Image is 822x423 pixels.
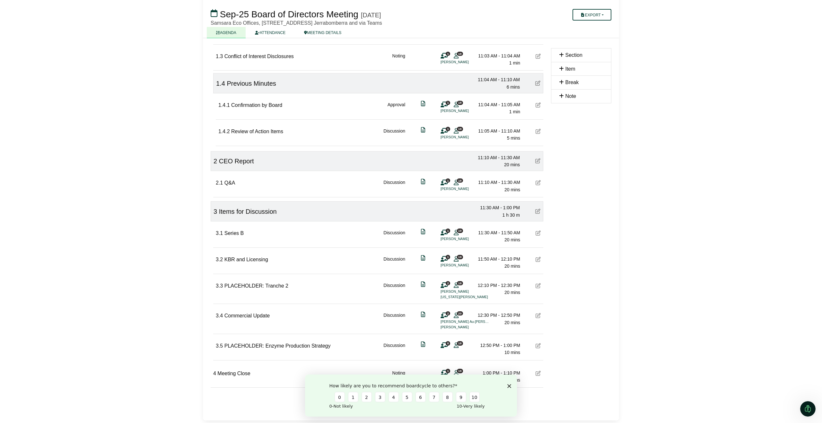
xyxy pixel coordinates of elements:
span: 2 [214,158,217,165]
li: [PERSON_NAME] [441,186,489,192]
span: CEO Report [219,158,254,165]
span: 20 mins [504,290,520,295]
span: 18 [457,101,463,105]
span: Commercial Update [224,313,270,318]
li: [PERSON_NAME] [441,108,489,114]
div: 12:30 PM - 12:50 PM [475,312,520,319]
div: Discussion [383,255,405,270]
span: 3.4 [216,313,223,318]
button: Export [573,9,611,21]
li: [PERSON_NAME] [441,289,489,294]
div: 11:04 AM - 11:05 AM [475,101,520,108]
span: 1 [446,101,450,105]
span: 1.4 [216,80,225,87]
span: 18 [457,369,463,373]
div: 12:50 PM - 1:00 PM [475,342,520,349]
span: 10 mins [504,350,520,355]
span: 2 [446,281,450,285]
span: Items for Discussion [219,208,277,215]
div: 11:30 AM - 11:50 AM [475,229,520,236]
div: Approval [388,101,405,116]
div: Discussion [383,179,405,193]
div: Discussion [383,282,405,300]
span: 3 [214,208,217,215]
span: 1.3 [216,54,223,59]
span: 19 [457,255,463,259]
span: 3.1 [216,230,223,236]
div: 11:05 AM - 11:10 AM [475,127,520,134]
span: 2 [446,311,450,315]
span: 1 min [509,60,520,65]
span: 0 [446,341,450,345]
span: KBR and Licensing [224,257,268,262]
div: 11:30 AM - 1:00 PM [475,204,520,211]
span: 1 [446,369,450,373]
span: 20 mins [504,320,520,325]
span: 1 [446,178,450,183]
span: Item [565,66,575,72]
span: 1 [446,255,450,259]
span: 18 [457,281,463,285]
span: Review of Action Items [231,129,283,134]
span: 2.1 [216,180,223,186]
span: 4 [213,371,216,376]
span: 1 [446,229,450,233]
a: ATTENDANCE [246,27,295,38]
span: 1 min [509,109,520,114]
span: 1 [446,52,450,56]
div: 12:10 PM - 12:30 PM [475,282,520,289]
span: 1.4.2 [218,129,230,134]
span: Previous Minutes [227,80,276,87]
span: 6 mins [507,84,520,90]
iframe: Intercom live chat [800,401,816,417]
li: [PERSON_NAME] [441,324,489,330]
div: Noting [392,369,405,384]
span: 18 [457,127,463,131]
span: Confirmation by Board [231,102,282,108]
span: Samsara Eco Offices, [STREET_ADDRESS] Jerrabomberra and via Teams [211,20,382,26]
span: 18 [457,178,463,183]
a: MEETING DETAILS [295,27,351,38]
span: 20 mins [504,162,520,167]
span: PLACEHOLDER: Enzyme Production Strategy [224,343,331,349]
span: Series B [224,230,244,236]
span: 20 mins [504,187,520,192]
span: Meeting Close [217,371,250,376]
span: Sep-25 Board of Directors Meeting [220,9,358,19]
div: 11:10 AM - 11:30 AM [475,179,520,186]
iframe: Survey from Boardcycle [305,375,517,417]
span: 18 [457,341,463,345]
span: 20 mins [504,263,520,269]
div: [DATE] [361,11,381,19]
li: [PERSON_NAME] [441,263,489,268]
span: 1 h 30 m [503,212,520,218]
span: Break [565,80,579,85]
span: 18 [457,52,463,56]
span: 20 mins [504,237,520,242]
span: Q&A [224,180,235,186]
span: 20 [457,311,463,315]
li: [US_STATE][PERSON_NAME] [441,294,489,300]
div: 1:00 PM - 1:10 PM [475,369,520,376]
div: Discussion [383,342,405,356]
div: 11:03 AM - 11:04 AM [475,52,520,59]
span: 1.4.1 [218,102,230,108]
a: AGENDA [207,27,246,38]
span: Conflict of Interest Disclosures [224,54,294,59]
span: 1 [446,127,450,131]
div: Discussion [383,229,405,244]
span: 3.3 [216,283,223,289]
